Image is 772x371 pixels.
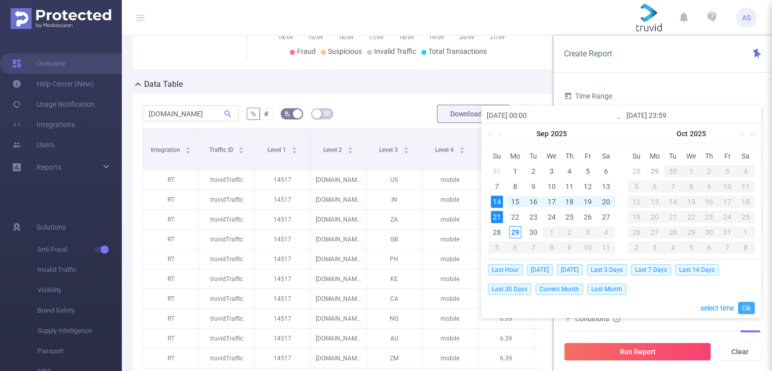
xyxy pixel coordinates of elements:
td: September 4, 2025 [560,164,579,179]
td: October 12, 2025 [627,194,646,209]
th: Wed [682,148,700,164]
td: October 3, 2025 [579,225,597,240]
td: October 9, 2025 [700,179,718,194]
span: Level 2 [323,146,344,153]
i: icon: caret-down [291,149,297,152]
td: October 5, 2025 [488,240,506,255]
span: AS [742,8,751,28]
p: mobile [422,170,478,190]
tspan: 14/09 [278,34,292,41]
span: Fr [718,151,736,161]
div: 18 [736,196,755,208]
a: 2025 [550,123,568,144]
th: Mon [646,148,664,164]
span: Anti-Fraud [38,239,122,260]
p: IN [366,190,422,209]
i: icon: bg-colors [284,110,290,116]
td: October 7, 2025 [524,240,543,255]
td: October 10, 2025 [579,240,597,255]
span: Level 1 [267,146,288,153]
td: October 15, 2025 [682,194,700,209]
p: RT [143,230,198,249]
div: 27 [646,226,664,238]
td: September 29, 2025 [506,225,524,240]
td: September 12, 2025 [579,179,597,194]
th: Tue [664,148,682,164]
td: October 14, 2025 [664,194,682,209]
i: icon: caret-up [291,145,297,148]
span: Mo [506,151,524,161]
td: September 9, 2025 [524,179,543,194]
td: September 28, 2025 [627,164,646,179]
span: Create Report [564,49,612,58]
span: Suspicious [328,47,362,55]
a: Next year (Control + right) [744,123,757,144]
span: % [251,110,256,118]
td: September 11, 2025 [560,179,579,194]
div: 8 [543,241,561,254]
td: October 4, 2025 [736,164,755,179]
td: October 2, 2025 [700,164,718,179]
p: [DOMAIN_NAME] [311,210,366,229]
div: Sort [347,145,353,151]
a: Oct [676,123,689,144]
td: September 10, 2025 [543,179,561,194]
i: icon: caret-down [459,149,464,152]
p: RT [143,190,198,209]
td: October 7, 2025 [664,179,682,194]
span: Reports [37,163,61,171]
input: Search... [143,105,239,121]
div: 15 [682,196,700,208]
p: [DOMAIN_NAME] [311,170,366,190]
i: icon: caret-down [239,149,244,152]
i: icon: caret-up [347,145,353,148]
a: Ok [738,302,755,314]
div: Sort [403,145,409,151]
td: October 23, 2025 [700,209,718,225]
div: 8 [682,180,700,193]
div: 1 [509,165,521,177]
td: October 8, 2025 [543,240,561,255]
div: 28 [630,165,643,177]
div: 18 [563,196,576,208]
div: 3 [579,226,597,238]
p: 14517 [255,210,310,229]
td: September 27, 2025 [597,209,615,225]
i: icon: caret-up [185,145,191,148]
td: September 30, 2025 [664,164,682,179]
div: 30 [700,226,718,238]
td: September 14, 2025 [488,194,506,209]
td: November 5, 2025 [682,240,700,255]
span: Solutions [37,217,66,237]
a: Usage Notification [12,94,95,114]
td: October 8, 2025 [682,179,700,194]
div: 31 [491,165,503,177]
div: 7 [524,241,543,254]
p: 14517 [255,170,310,190]
div: 11 [563,180,576,193]
div: 2 [627,241,646,254]
tspan: 17/09 [368,34,383,41]
td: November 2, 2025 [627,240,646,255]
i: icon: caret-up [239,145,244,148]
td: October 13, 2025 [646,194,664,209]
h2: Data Table [144,78,183,90]
span: Traffic ID [209,146,235,153]
th: Sat [597,148,615,164]
td: September 25, 2025 [560,209,579,225]
td: October 22, 2025 [682,209,700,225]
p: mobile [422,190,478,209]
tspan: 15/09 [308,34,323,41]
div: Sort [291,145,297,151]
p: ZA [366,210,422,229]
td: November 4, 2025 [664,240,682,255]
td: September 26, 2025 [579,209,597,225]
div: 3 [646,241,664,254]
div: 16 [700,196,718,208]
td: October 16, 2025 [700,194,718,209]
div: 8 [509,180,521,193]
td: October 25, 2025 [736,209,755,225]
td: September 30, 2025 [524,225,543,240]
td: September 3, 2025 [543,164,561,179]
p: truvidTraffic [199,190,254,209]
